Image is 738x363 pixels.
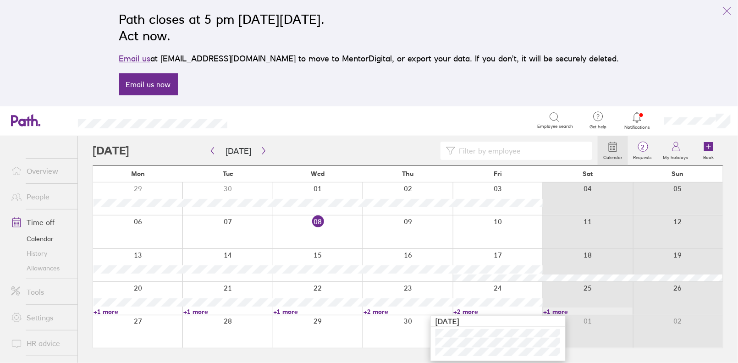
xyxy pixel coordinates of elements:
a: My holidays [658,136,694,165]
a: Book [694,136,723,165]
a: +1 more [94,308,182,316]
a: Time off [4,213,77,231]
div: Search [252,116,275,124]
span: Sun [672,170,684,177]
p: at [EMAIL_ADDRESS][DOMAIN_NAME] to move to MentorDigital, or export your data. If you don’t, it w... [119,52,619,65]
a: 2Requests [628,136,658,165]
span: Wed [311,170,325,177]
span: Fri [494,170,502,177]
a: People [4,187,77,206]
a: +1 more [183,308,272,316]
a: HR advice [4,334,77,352]
a: Notifications [622,111,652,130]
a: Tools [4,283,77,301]
a: Settings [4,308,77,327]
a: Calendar [4,231,77,246]
label: Calendar [598,152,628,160]
a: History [4,246,77,261]
a: +2 more [453,308,542,316]
a: +2 more [363,308,452,316]
span: Employee search [538,124,573,129]
h2: Path closes at 5 pm [DATE][DATE]. Act now. [119,11,619,44]
a: Calendar [598,136,628,165]
label: Requests [628,152,658,160]
span: Mon [131,170,145,177]
span: Notifications [622,125,652,130]
a: Overview [4,162,77,180]
label: Book [698,152,720,160]
a: Email us [119,54,151,63]
span: 2 [628,143,658,151]
a: Allowances [4,261,77,275]
span: Sat [583,170,593,177]
input: Filter by employee [455,142,587,159]
a: +1 more [274,308,363,316]
span: Tue [223,170,233,177]
a: Email us now [119,73,178,95]
span: Thu [402,170,413,177]
a: +1 more [543,308,632,316]
div: [DATE] [431,316,565,327]
button: [DATE] [218,143,259,159]
span: Get help [584,124,613,130]
label: My holidays [658,152,694,160]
